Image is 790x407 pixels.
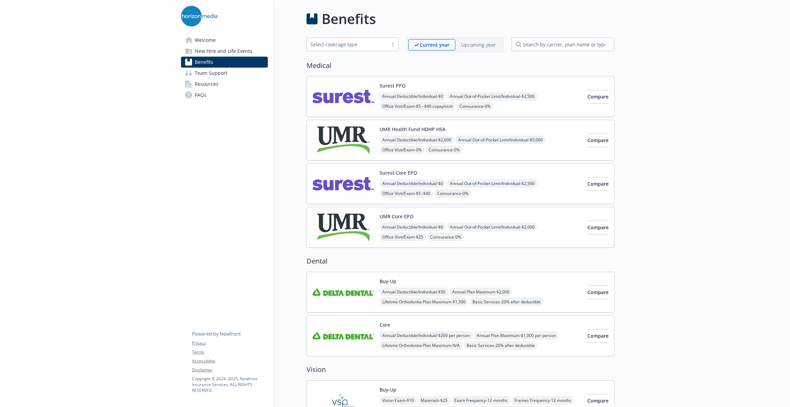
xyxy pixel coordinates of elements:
[450,288,512,296] span: Annual Plan Maximum - $2,000
[587,286,609,299] button: Compare
[380,331,472,340] span: Annual Deductible/Individual - $200 per person
[307,256,614,266] h2: Dental
[457,102,493,111] span: Coinsurance - 0%
[380,92,446,101] span: Annual Deductible/Individual - $0
[181,68,268,79] a: Team Support
[380,278,396,285] button: Buy-Up
[447,179,537,188] span: Annual Out-of-Pocket Limit/Individual - $2,500
[380,213,414,220] button: UMR Core EPO
[322,9,376,29] h1: Benefits
[181,57,268,68] a: Benefits
[310,41,384,48] div: Select coverage type
[512,396,574,405] span: Frames Frequency - 12 months
[587,90,609,104] button: Compare
[312,321,374,350] img: Delta Dental Insurance Company carrier logo
[380,126,445,133] button: UMR Health Fund HDHP HSA
[380,146,424,154] span: Office Visit/Exam - 0%
[420,41,450,48] p: Current year
[380,102,455,111] span: Office Visit/Exam - $5 - $40 copay/visit
[587,137,609,143] span: Compare
[192,358,267,364] a: Accessibility
[192,340,267,346] a: Privacy
[192,367,267,373] a: Disclaimer
[474,331,559,340] span: Annual Plan Maximum - $1,000 per person
[380,288,448,296] span: Annual Deductible/Individual - $50
[380,298,468,306] span: Lifetime Orthodontia Plan Maximum - $1,500
[427,233,464,241] span: Coinsurance - 0%
[380,386,396,393] button: Buy-Up
[434,189,471,198] span: Coinsurance - 0%
[380,136,454,144] span: Annual Deductible/Individual - $2,000
[455,136,546,144] span: Annual Out-of-Pocket Limit/Individual - $5,000
[587,221,609,234] button: Compare
[380,341,463,350] span: Lifetime Orthodontia Plan Maximum - N/A
[312,82,374,111] img: Surest carrier logo
[447,92,537,101] span: Annual Out-of-Pocket Limit/Individual - $2,500
[380,396,417,405] span: Vision Exam - $10
[464,341,538,350] span: Basic Services - 20% after deductible
[587,224,609,231] span: Compare
[195,68,227,79] span: Team Support
[307,60,614,71] h2: Medical
[312,126,374,155] img: UMR carrier logo
[587,181,609,187] span: Compare
[181,79,268,90] a: Resources
[587,333,609,339] span: Compare
[380,233,426,241] span: Office Visit/Exam - $25
[195,57,213,68] span: Benefits
[587,397,609,404] span: Compare
[587,133,609,147] button: Compare
[380,169,417,176] button: Surest Core EPO
[587,177,609,191] button: Compare
[312,169,374,198] img: Surest carrier logo
[192,376,267,393] p: Copyright © 2024 - 2025 , Newfront Insurance Services, ALL RIGHTS RESERVED
[195,90,206,101] span: FAQs
[470,298,543,306] span: Basic Services - 20% after deductible
[307,364,614,375] h2: Vision
[380,223,446,231] span: Annual Deductible/Individual - $0
[312,213,374,242] img: UMR carrier logo
[380,82,406,89] button: Surest PPO
[192,349,267,355] a: Terms
[447,223,537,231] span: Annual Out-of-Pocket Limit/Individual - $2,000
[426,146,463,154] span: Coinsurance - 0%
[461,41,496,48] p: Upcoming year
[195,46,252,57] span: New Hire and Life Events
[587,289,609,295] span: Compare
[380,321,390,328] button: Core
[195,35,216,46] span: Welcome
[195,79,218,90] span: Resources
[181,90,268,101] a: FAQs
[418,396,450,405] span: Materials - $25
[587,93,609,100] span: Compare
[380,189,433,198] span: Office Visit/Exam - $5 -$40
[181,46,268,57] a: New Hire and Life Events
[380,179,446,188] span: Annual Deductible/Individual - $0
[312,278,374,307] img: Delta Dental Insurance Company carrier logo
[452,396,510,405] span: Exam Frequency - 12 months
[512,37,614,51] input: search by carrier, plan name or type
[587,329,609,343] button: Compare
[181,35,268,46] a: Welcome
